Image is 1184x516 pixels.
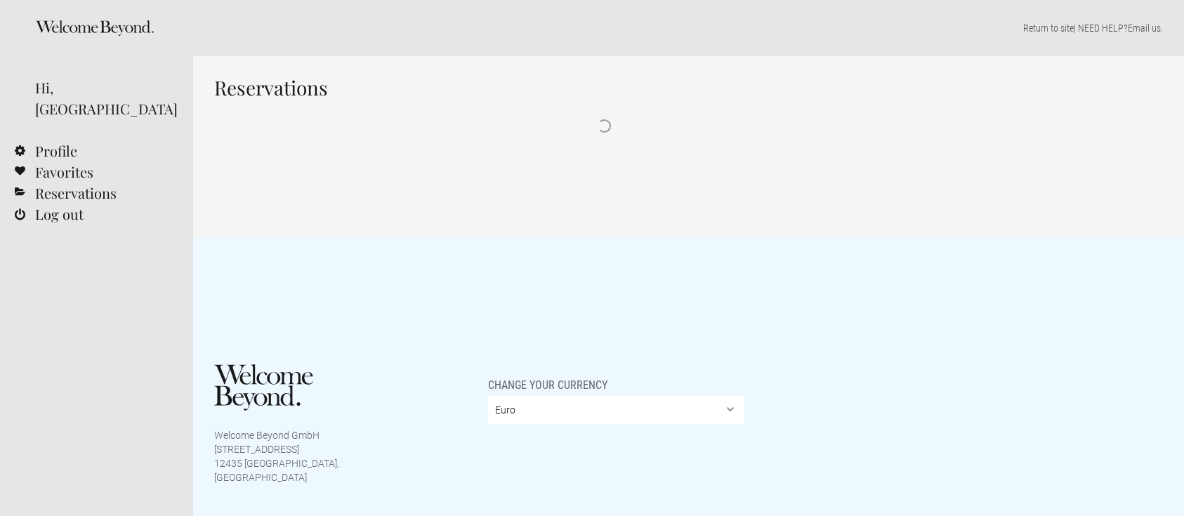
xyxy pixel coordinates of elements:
a: Email us [1128,22,1161,34]
p: Welcome Beyond GmbH [STREET_ADDRESS] 12435 [GEOGRAPHIC_DATA], [GEOGRAPHIC_DATA] [214,428,339,484]
div: Hi, [GEOGRAPHIC_DATA] [35,77,172,119]
a: Return to site [1023,22,1074,34]
p: | NEED HELP? . [214,21,1163,35]
span: Change your currency [488,364,607,392]
select: Change your currency [488,396,745,424]
img: Welcome Beyond [214,364,313,411]
h1: Reservations [214,77,994,98]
